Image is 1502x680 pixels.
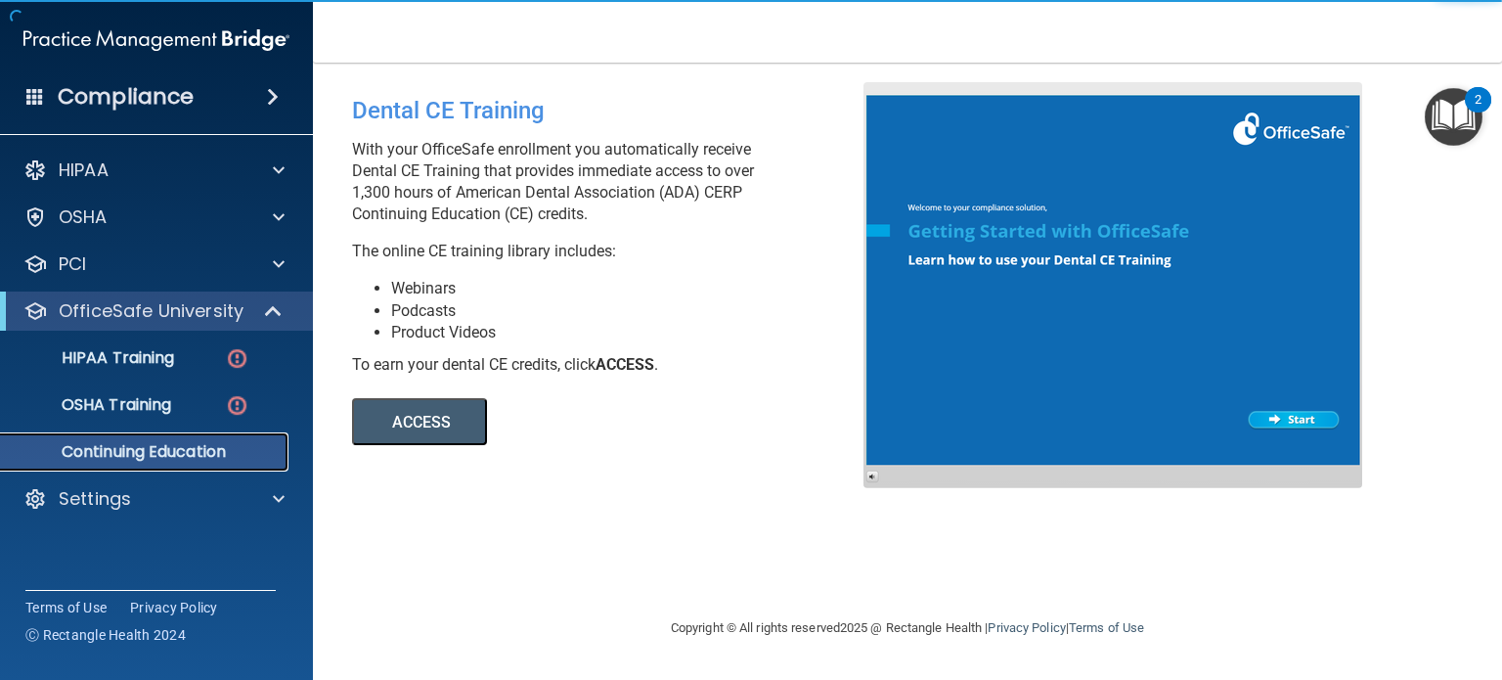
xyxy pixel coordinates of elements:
p: With your OfficeSafe enrollment you automatically receive Dental CE Training that provides immedi... [352,139,878,225]
li: Webinars [391,278,878,299]
a: OSHA [23,205,285,229]
a: HIPAA [23,159,285,182]
a: ACCESS [352,416,887,431]
li: Product Videos [391,322,878,343]
img: PMB logo [23,21,289,60]
p: HIPAA [59,159,109,182]
a: Terms of Use [1069,620,1144,635]
img: danger-circle.6113f641.png [225,393,249,418]
p: Settings [59,487,131,511]
a: PCI [23,252,285,276]
a: Settings [23,487,285,511]
p: OSHA [59,205,108,229]
button: Open Resource Center, 2 new notifications [1425,88,1482,146]
button: ACCESS [352,398,487,445]
img: danger-circle.6113f641.png [225,346,249,371]
a: Privacy Policy [988,620,1065,635]
p: OSHA Training [13,395,171,415]
span: Ⓒ Rectangle Health 2024 [25,625,186,645]
p: HIPAA Training [13,348,174,368]
div: 2 [1475,100,1481,125]
h4: Compliance [58,83,194,111]
p: OfficeSafe University [59,299,243,323]
p: Continuing Education [13,442,280,462]
b: ACCESS [596,355,654,374]
div: Dental CE Training [352,82,878,139]
a: Terms of Use [25,598,107,617]
div: To earn your dental CE credits, click . [352,354,878,376]
li: Podcasts [391,300,878,322]
a: Privacy Policy [130,598,218,617]
a: OfficeSafe University [23,299,284,323]
div: Copyright © All rights reserved 2025 @ Rectangle Health | | [551,597,1264,659]
p: The online CE training library includes: [352,241,878,262]
p: PCI [59,252,86,276]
